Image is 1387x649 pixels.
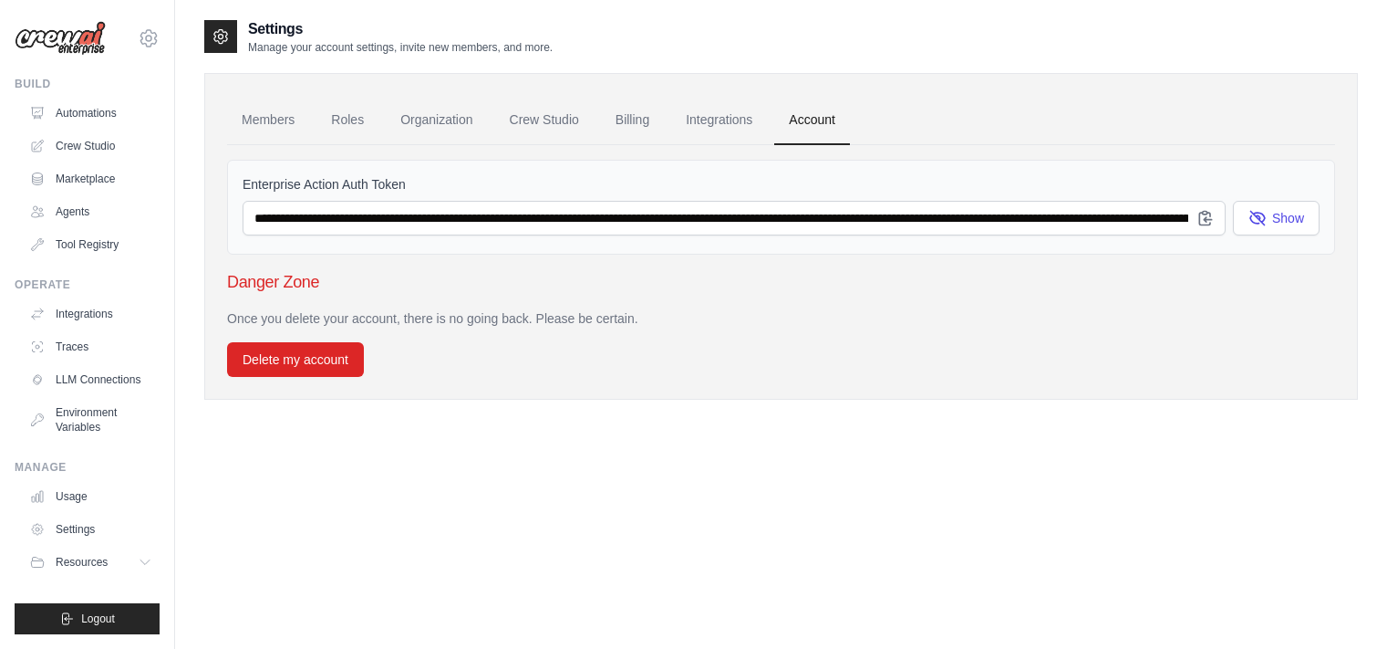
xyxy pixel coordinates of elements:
a: Automations [22,99,160,128]
label: Enterprise Action Auth Token [243,175,1320,194]
a: Organization [386,96,487,145]
div: Manage [15,460,160,475]
a: Integrations [671,96,767,145]
a: Marketplace [22,164,160,194]
a: Traces [22,332,160,361]
h3: Danger Zone [227,269,1335,295]
a: Tool Registry [22,230,160,259]
button: Show [1233,201,1320,236]
button: Resources [22,548,160,577]
a: Environment Variables [22,398,160,442]
a: Crew Studio [22,131,160,161]
a: Integrations [22,299,160,329]
a: Usage [22,482,160,511]
img: Logo [15,21,106,56]
button: Delete my account [227,342,364,377]
a: Roles [316,96,378,145]
div: Operate [15,277,160,292]
a: Members [227,96,309,145]
p: Once you delete your account, there is no going back. Please be certain. [227,309,1335,328]
a: LLM Connections [22,365,160,394]
a: Crew Studio [495,96,594,145]
a: Agents [22,197,160,226]
p: Manage your account settings, invite new members, and more. [248,40,553,55]
div: Build [15,77,160,91]
span: Logout [81,612,115,626]
a: Settings [22,515,160,544]
a: Billing [601,96,664,145]
button: Logout [15,603,160,634]
span: Resources [56,555,108,570]
a: Account [774,96,850,145]
h2: Settings [248,18,553,40]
